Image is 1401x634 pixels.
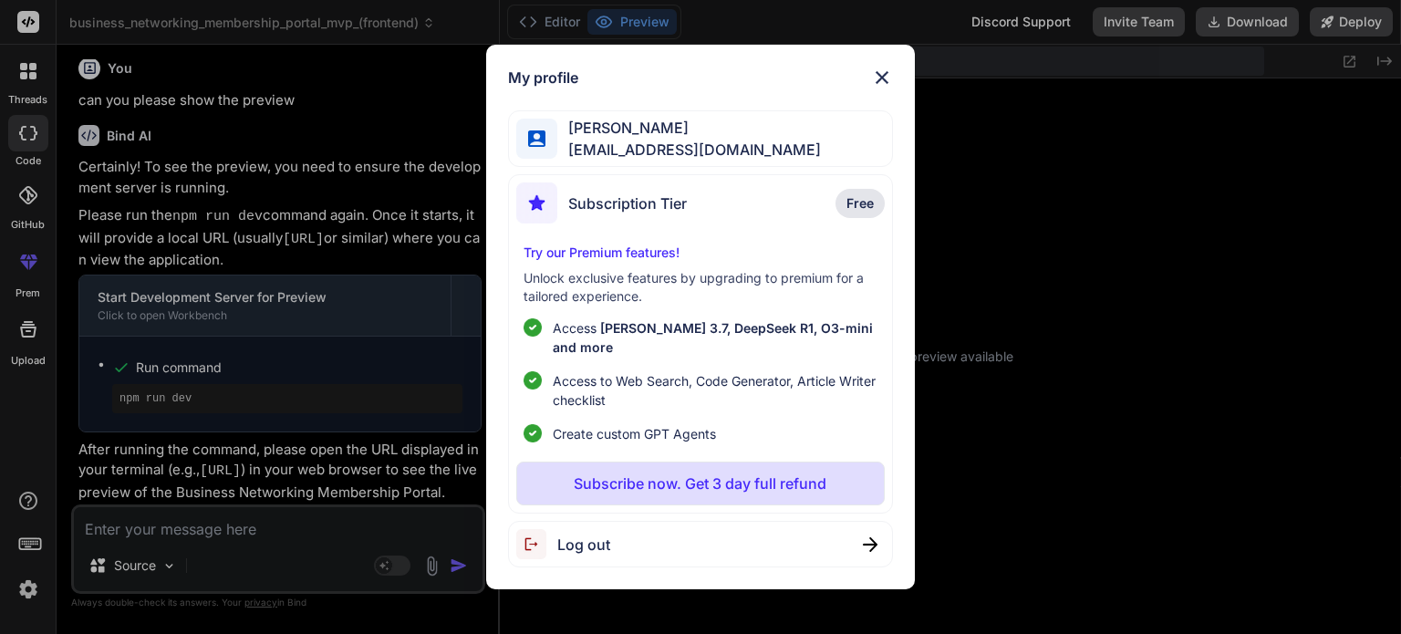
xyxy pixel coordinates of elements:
span: Create custom GPT Agents [553,424,716,443]
p: Subscribe now. Get 3 day full refund [574,473,826,494]
button: Subscribe now. Get 3 day full refund [516,462,884,505]
p: Access [553,318,877,357]
img: profile [528,130,545,148]
img: checklist [524,318,542,337]
span: Free [846,194,874,213]
span: [PERSON_NAME] 3.7, DeepSeek R1, O3-mini and more [553,320,873,355]
img: close [863,537,877,552]
span: [EMAIL_ADDRESS][DOMAIN_NAME] [557,139,821,161]
img: checklist [524,371,542,390]
img: checklist [524,424,542,442]
span: Log out [557,534,610,556]
span: Access to Web Search, Code Generator, Article Writer checklist [553,371,877,410]
p: Try our Premium features! [524,244,877,262]
span: [PERSON_NAME] [557,117,821,139]
span: Subscription Tier [568,192,687,214]
h1: My profile [508,67,578,88]
img: logout [516,529,557,559]
img: close [871,67,893,88]
p: Unlock exclusive features by upgrading to premium for a tailored experience. [524,269,877,306]
img: subscription [516,182,557,223]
